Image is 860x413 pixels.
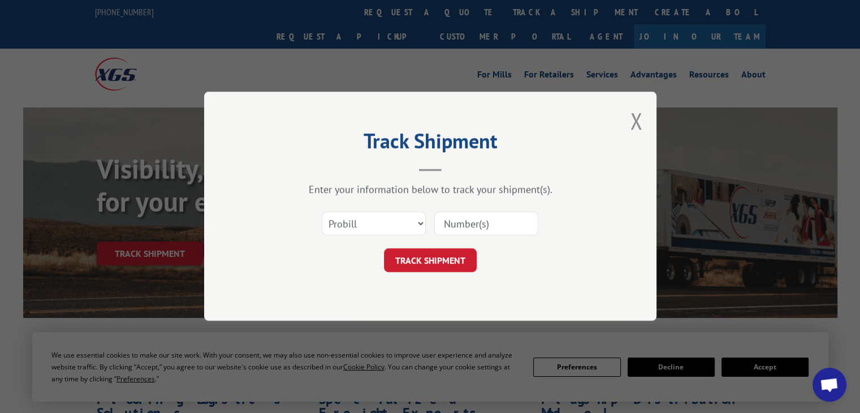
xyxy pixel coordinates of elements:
[434,212,538,236] input: Number(s)
[813,368,846,402] div: Open chat
[384,249,477,273] button: TRACK SHIPMENT
[261,133,600,154] h2: Track Shipment
[630,106,642,136] button: Close modal
[261,183,600,196] div: Enter your information below to track your shipment(s).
